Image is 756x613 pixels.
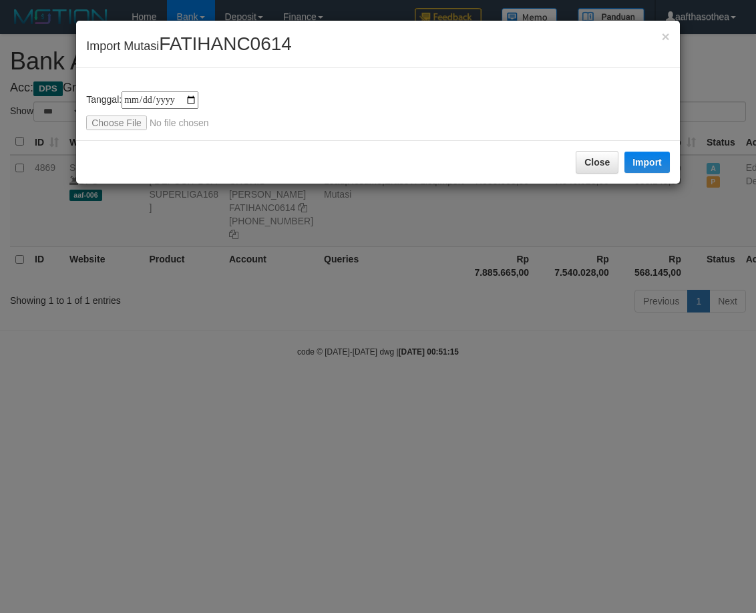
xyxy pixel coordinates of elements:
[662,29,670,43] button: Close
[159,33,292,54] span: FATIHANC0614
[576,151,618,174] button: Close
[624,152,670,173] button: Import
[86,91,670,130] div: Tanggal:
[86,39,292,53] span: Import Mutasi
[662,29,670,44] span: ×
